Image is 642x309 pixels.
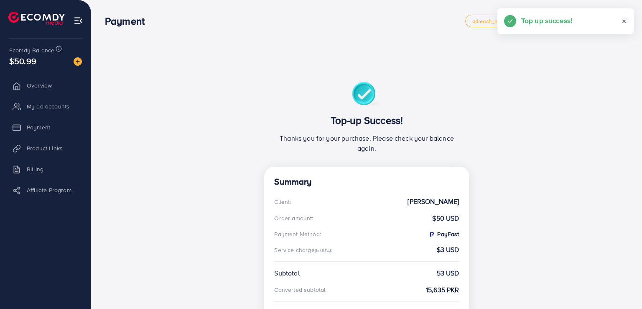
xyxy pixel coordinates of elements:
img: PayFast [428,231,435,238]
p: Thanks you for your purchase. Please check your balance again. [274,133,459,153]
span: adreach_new_package [472,18,528,24]
strong: [PERSON_NAME] [408,197,459,206]
span: $50.99 [9,55,36,67]
div: Subtotal [274,268,299,278]
strong: $50 USD [432,214,459,223]
strong: PayFast [428,230,459,238]
img: logo [8,12,65,25]
strong: 15,635 PKR [426,285,459,295]
img: success [352,82,382,108]
strong: $3 USD [437,245,459,255]
img: image [74,57,82,66]
h3: Top-up Success! [274,114,459,126]
h4: Summary [274,177,459,187]
img: menu [74,16,83,26]
h5: Top up success! [521,15,572,26]
strong: 53 USD [437,268,459,278]
div: Converted subtotal [274,286,326,294]
div: Service charge [274,246,335,254]
a: adreach_new_package [465,15,535,27]
span: Ecomdy Balance [9,46,54,54]
small: (6.00%): [315,247,332,254]
div: Payment Method: [274,230,321,238]
div: Client: [274,198,291,206]
div: Order amount: [274,214,313,222]
h3: Payment [105,15,151,27]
